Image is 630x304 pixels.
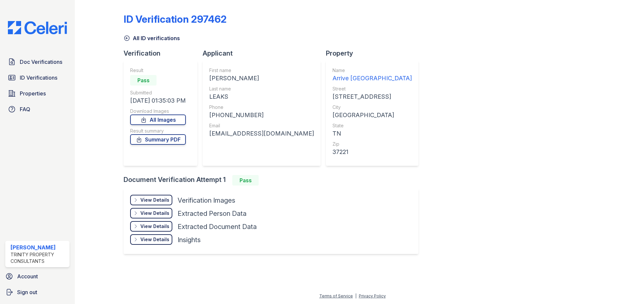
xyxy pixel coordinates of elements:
[232,175,259,186] div: Pass
[332,129,412,138] div: TN
[332,122,412,129] div: State
[124,175,424,186] div: Document Verification Attempt 1
[17,288,37,296] span: Sign out
[178,196,235,205] div: Verification Images
[209,122,314,129] div: Email
[140,210,169,216] div: View Details
[332,111,412,120] div: [GEOGRAPHIC_DATA]
[209,86,314,92] div: Last name
[140,236,169,243] div: View Details
[20,74,57,82] span: ID Verifications
[178,209,246,218] div: Extracted Person Data
[5,103,70,116] a: FAQ
[130,108,186,114] div: Download Images
[130,134,186,145] a: Summary PDF
[332,141,412,147] div: Zip
[209,111,314,120] div: [PHONE_NUMBER]
[17,272,38,280] span: Account
[209,129,314,138] div: [EMAIL_ADDRESS][DOMAIN_NAME]
[209,104,314,111] div: Phone
[332,67,412,74] div: Name
[332,86,412,92] div: Street
[3,270,72,283] a: Account
[140,197,169,203] div: View Details
[332,92,412,101] div: [STREET_ADDRESS]
[20,105,30,113] span: FAQ
[11,251,67,265] div: Trinity Property Consultants
[11,243,67,251] div: [PERSON_NAME]
[20,89,46,97] span: Properties
[130,128,186,134] div: Result summary
[130,89,186,96] div: Submitted
[5,71,70,84] a: ID Verifications
[332,147,412,157] div: 37221
[3,21,72,34] img: CE_Logo_Blue-a8612792a0a2168367f1c8372b55b34899dd931a85d93a1a3d3e32e68fde9ad4.png
[209,67,314,74] div: First name
[130,114,186,125] a: All Images
[332,74,412,83] div: Arrive [GEOGRAPHIC_DATA]
[130,75,157,86] div: Pass
[355,293,357,298] div: |
[124,34,180,42] a: All ID verifications
[20,58,62,66] span: Doc Verifications
[332,104,412,111] div: City
[203,49,326,58] div: Applicant
[130,67,186,74] div: Result
[5,87,70,100] a: Properties
[140,223,169,230] div: View Details
[332,67,412,83] a: Name Arrive [GEOGRAPHIC_DATA]
[130,96,186,105] div: [DATE] 01:35:03 PM
[359,293,386,298] a: Privacy Policy
[326,49,424,58] div: Property
[209,74,314,83] div: [PERSON_NAME]
[319,293,353,298] a: Terms of Service
[5,55,70,68] a: Doc Verifications
[3,286,72,299] a: Sign out
[209,92,314,101] div: LEAKS
[178,235,201,244] div: Insights
[178,222,257,231] div: Extracted Document Data
[124,49,203,58] div: Verification
[124,13,227,25] div: ID Verification 297462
